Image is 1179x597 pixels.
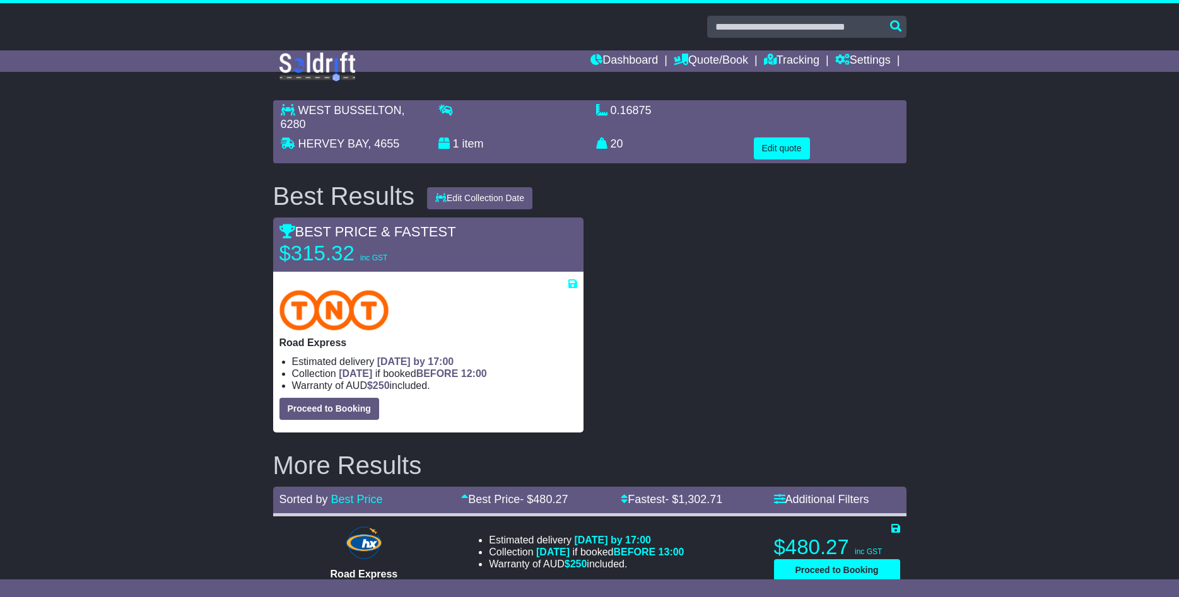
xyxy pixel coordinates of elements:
button: Proceed to Booking [774,559,900,581]
span: Sorted by [279,493,328,506]
p: Road Express [279,337,577,349]
a: Tracking [764,50,819,72]
p: $480.27 [774,535,900,560]
span: 1,302.71 [678,493,722,506]
span: $ [367,380,390,391]
li: Warranty of AUD included. [489,558,684,570]
span: BEFORE [613,547,655,557]
a: Quote/Book [674,50,748,72]
li: Estimated delivery [489,534,684,546]
img: Hunter Express: Road Express [343,524,385,562]
span: if booked [339,368,486,379]
img: TNT Domestic: Road Express [279,290,389,330]
span: Road Express [331,569,398,579]
span: HERVEY BAY [298,137,368,150]
span: BEFORE [416,368,459,379]
span: [DATE] by 17:00 [574,535,651,545]
span: , 4655 [368,137,399,150]
span: [DATE] [536,547,570,557]
h2: More Results [273,451,906,479]
span: , 6280 [281,104,405,130]
li: Estimated delivery [292,356,577,368]
a: Best Price [331,493,383,506]
span: WEST BUSSELTON [298,104,402,117]
a: Additional Filters [774,493,869,506]
span: [DATE] [339,368,372,379]
p: $315.32 [279,241,437,266]
span: 0.16875 [611,104,652,117]
span: 20 [611,137,623,150]
span: item [462,137,484,150]
span: 480.27 [533,493,568,506]
a: Settings [835,50,891,72]
li: Warranty of AUD included. [292,380,577,391]
span: [DATE] by 17:00 [377,356,454,367]
span: 250 [373,380,390,391]
li: Collection [489,546,684,558]
span: $ [565,559,587,569]
span: BEST PRICE & FASTEST [279,224,456,240]
span: 12:00 [461,368,487,379]
a: Dashboard [590,50,658,72]
a: Fastest- $1,302.71 [621,493,722,506]
span: 13:00 [659,547,684,557]
span: - $ [520,493,568,506]
button: Edit quote [754,137,810,159]
span: 1 [453,137,459,150]
div: Best Results [267,182,421,210]
span: if booked [536,547,684,557]
li: Collection [292,368,577,380]
a: Best Price- $480.27 [461,493,568,506]
button: Proceed to Booking [279,398,379,420]
span: inc GST [360,253,387,262]
span: - $ [665,493,722,506]
span: inc GST [855,547,882,556]
button: Edit Collection Date [427,187,532,209]
span: 250 [570,559,587,569]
